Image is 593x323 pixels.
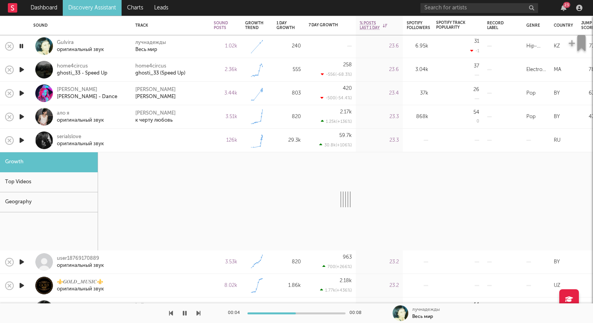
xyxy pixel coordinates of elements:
[214,42,237,51] div: 1.02k
[526,42,546,51] div: Hip-Hop/Rap
[321,72,352,77] div: -556 ( -68.3 % )
[57,262,104,269] div: оригинальный звук
[214,112,237,122] div: 3.51k
[477,119,479,124] div: 0
[276,281,301,290] div: 1.86k
[554,23,573,28] div: Country
[135,86,176,93] a: [PERSON_NAME]
[321,119,352,124] div: 1.25k ( +136 % )
[554,136,560,145] div: RU
[407,89,428,98] div: 37k
[360,136,399,145] div: 23.3
[360,42,399,51] div: 23.6
[57,70,107,77] div: ghosti_33 - Speed Up
[276,112,301,122] div: 820
[360,21,381,30] span: % Posts Last 1 Day
[57,117,104,124] div: оригинальный звук
[135,70,186,77] a: ghosti_33 (Speed Up)
[320,95,352,100] div: -500 ( -54.4 % )
[554,112,560,122] div: BY
[360,257,399,267] div: 23.2
[135,110,176,117] a: [PERSON_NAME]
[412,306,440,313] div: лучнадежды
[322,264,352,269] div: 700 ( +266 % )
[526,112,536,122] div: Pop
[214,21,228,30] div: Sound Posts
[135,63,166,70] a: home4circus
[420,3,538,13] input: Search for artists
[57,93,117,100] div: [PERSON_NAME] - Dance
[135,117,173,124] a: к черту любовь
[474,64,479,69] div: 37
[57,255,104,262] div: user18769170889
[319,142,352,148] div: 30.8k ( +106 % )
[135,302,148,309] a: Lolita
[360,112,399,122] div: 23.3
[340,109,352,115] div: 2.17k
[57,141,104,148] div: оригинальный звук
[360,65,399,75] div: 23.6
[343,62,352,68] div: 258
[214,281,237,290] div: 8.02k
[554,281,560,290] div: UZ
[276,136,301,145] div: 29.3k
[436,20,467,30] div: Spotify Track Popularity
[135,39,166,46] div: лучнадежды
[309,23,340,27] div: 7 Day Growth
[276,65,301,75] div: 555
[526,65,546,75] div: Electronica
[214,89,237,98] div: 3.44k
[214,257,237,267] div: 3.53k
[407,65,428,75] div: 3.04k
[554,89,560,98] div: BY
[276,21,295,30] div: 1 Day Growth
[554,257,560,267] div: BY
[473,302,479,307] div: 44
[33,23,124,28] div: Sound
[276,89,301,98] div: 803
[57,255,104,269] a: user18769170889оригинальный звук
[57,302,104,316] a: neweersssоригинальный звук
[276,257,301,267] div: 820
[57,39,104,46] div: Gulvira
[57,63,107,70] div: home4circus
[57,110,104,124] a: ало яоригинальный звук
[214,65,237,75] div: 2.36k
[412,313,433,320] div: Весь мир
[563,2,570,8] div: 23
[473,87,479,92] div: 26
[554,65,561,75] div: MA
[57,133,104,148] a: serialsloveоригинальный звук
[57,86,117,93] div: [PERSON_NAME]
[57,133,104,141] div: serialslove
[360,89,399,98] div: 23.4
[407,112,428,122] div: 868k
[474,39,479,44] div: 31
[228,308,244,318] div: 00:04
[276,42,301,51] div: 240
[135,23,202,28] div: Track
[554,42,560,51] div: KZ
[57,279,104,293] a: ⚜️𝑮𝑶𝑳𝑫_𝑴𝑼𝑺𝑰𝑪⚜️оригинальный звук
[526,89,536,98] div: Pop
[340,278,352,283] div: 2.18k
[320,288,352,293] div: 1.77k ( +436 % )
[407,42,428,51] div: 6.95k
[57,286,104,293] div: оригинальный звук
[135,46,157,53] a: Весь мир
[473,110,479,115] div: 54
[339,133,352,138] div: 59.7k
[214,136,237,145] div: 126k
[487,21,507,30] div: Record Label
[135,93,176,100] a: [PERSON_NAME]
[57,86,117,100] a: [PERSON_NAME][PERSON_NAME] - Dance
[57,110,104,117] div: ало я
[57,46,104,53] div: оригинальный звук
